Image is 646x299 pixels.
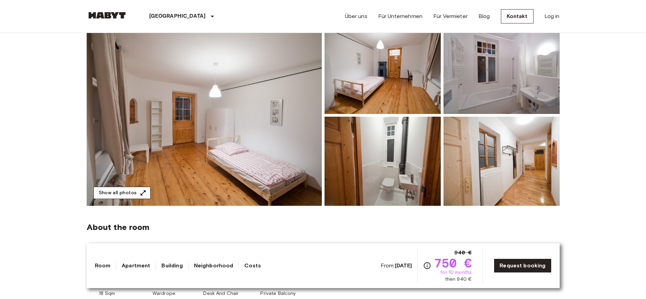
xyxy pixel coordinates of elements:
span: About the room [87,222,560,232]
a: Neighborhood [194,262,233,270]
span: then 940 € [445,276,472,283]
b: [DATE] [395,262,412,269]
a: Costs [244,262,261,270]
span: Desk And Chair [203,290,239,297]
span: Private Balcony [260,290,296,297]
span: 940 € [454,249,472,257]
span: Wardrope [153,290,175,297]
a: Über uns [345,12,367,20]
img: Picture of unit DE-02-019-01M [443,25,560,114]
span: for 10 months [440,269,472,276]
span: From: [381,262,412,269]
img: Picture of unit DE-02-019-01M [443,117,560,206]
a: Request booking [494,259,551,273]
img: Habyt [87,12,127,19]
img: Picture of unit DE-02-019-01M [325,25,441,114]
p: [GEOGRAPHIC_DATA] [149,12,206,20]
span: 18 Sqm [99,290,115,297]
a: Für Vermieter [433,12,468,20]
img: Marketing picture of unit DE-02-019-01M [87,25,322,206]
a: Für Unternehmen [378,12,422,20]
img: Picture of unit DE-02-019-01M [325,117,441,206]
button: Show all photos [93,187,151,199]
a: Building [161,262,182,270]
a: Blog [478,12,490,20]
a: Room [95,262,111,270]
a: Kontakt [501,9,534,23]
svg: Check cost overview for full price breakdown. Please note that discounts apply to new joiners onl... [423,262,431,270]
a: Log in [544,12,560,20]
span: 750 € [434,257,472,269]
a: Apartment [122,262,150,270]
